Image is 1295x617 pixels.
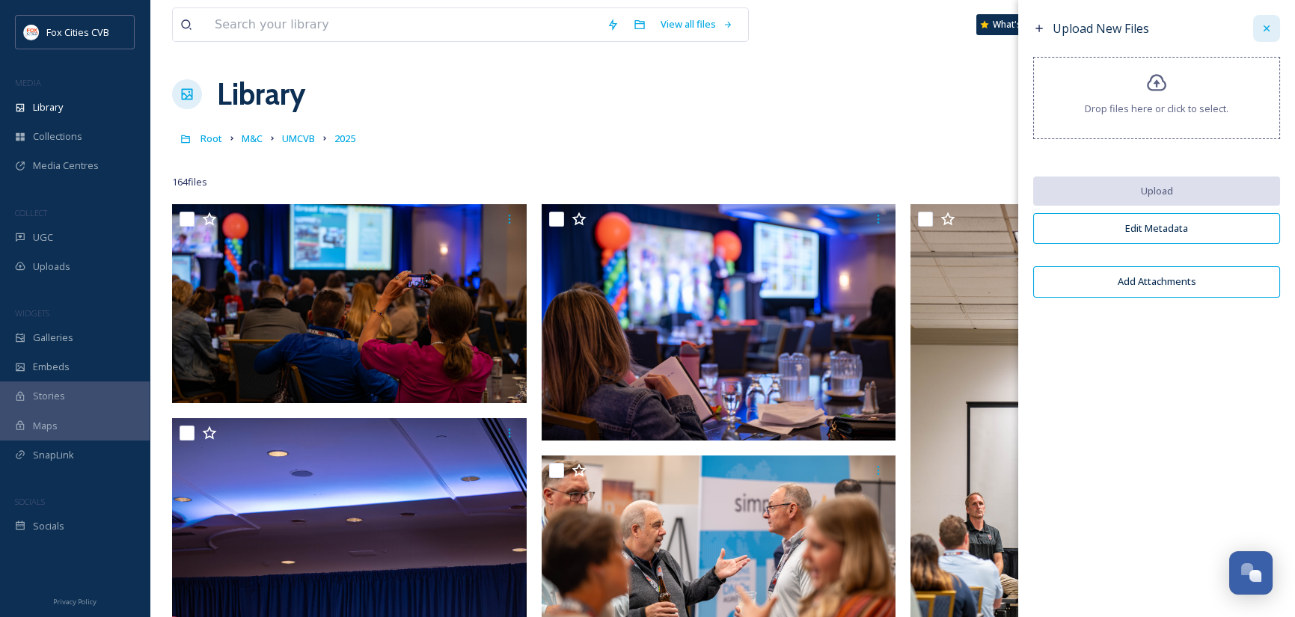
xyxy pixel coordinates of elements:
[1053,20,1149,37] span: Upload New Files
[33,100,63,114] span: Library
[33,448,74,462] span: SnapLink
[653,10,741,39] a: View all files
[33,159,99,173] span: Media Centres
[282,129,315,147] a: UMCVB
[33,331,73,345] span: Galleries
[15,207,47,218] span: COLLECT
[53,597,97,607] span: Privacy Policy
[1033,176,1280,206] button: Upload
[542,204,896,441] img: UMCVB Conference 2025 (162).jpg
[15,496,45,507] span: SOCIALS
[282,132,315,145] span: UMCVB
[33,230,53,245] span: UGC
[242,132,263,145] span: M&C
[334,129,355,147] a: 2025
[334,132,355,145] span: 2025
[1085,102,1228,116] span: Drop files here or click to select.
[33,260,70,274] span: Uploads
[33,519,64,533] span: Socials
[172,204,527,403] img: UMCVB Conference 2025 (164).jpg
[24,25,39,40] img: images.png
[33,360,70,374] span: Embeds
[207,8,599,41] input: Search your library
[15,307,49,319] span: WIDGETS
[1033,213,1280,244] button: Edit Metadata
[242,129,263,147] a: M&C
[33,129,82,144] span: Collections
[46,25,109,39] span: Fox Cities CVB
[53,592,97,610] a: Privacy Policy
[33,389,65,403] span: Stories
[1033,266,1280,297] button: Add Attachments
[15,77,41,88] span: MEDIA
[976,14,1051,35] a: What's New
[1229,551,1273,595] button: Open Chat
[200,132,222,145] span: Root
[200,129,222,147] a: Root
[217,72,305,117] a: Library
[33,419,58,433] span: Maps
[172,175,207,189] span: 164 file s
